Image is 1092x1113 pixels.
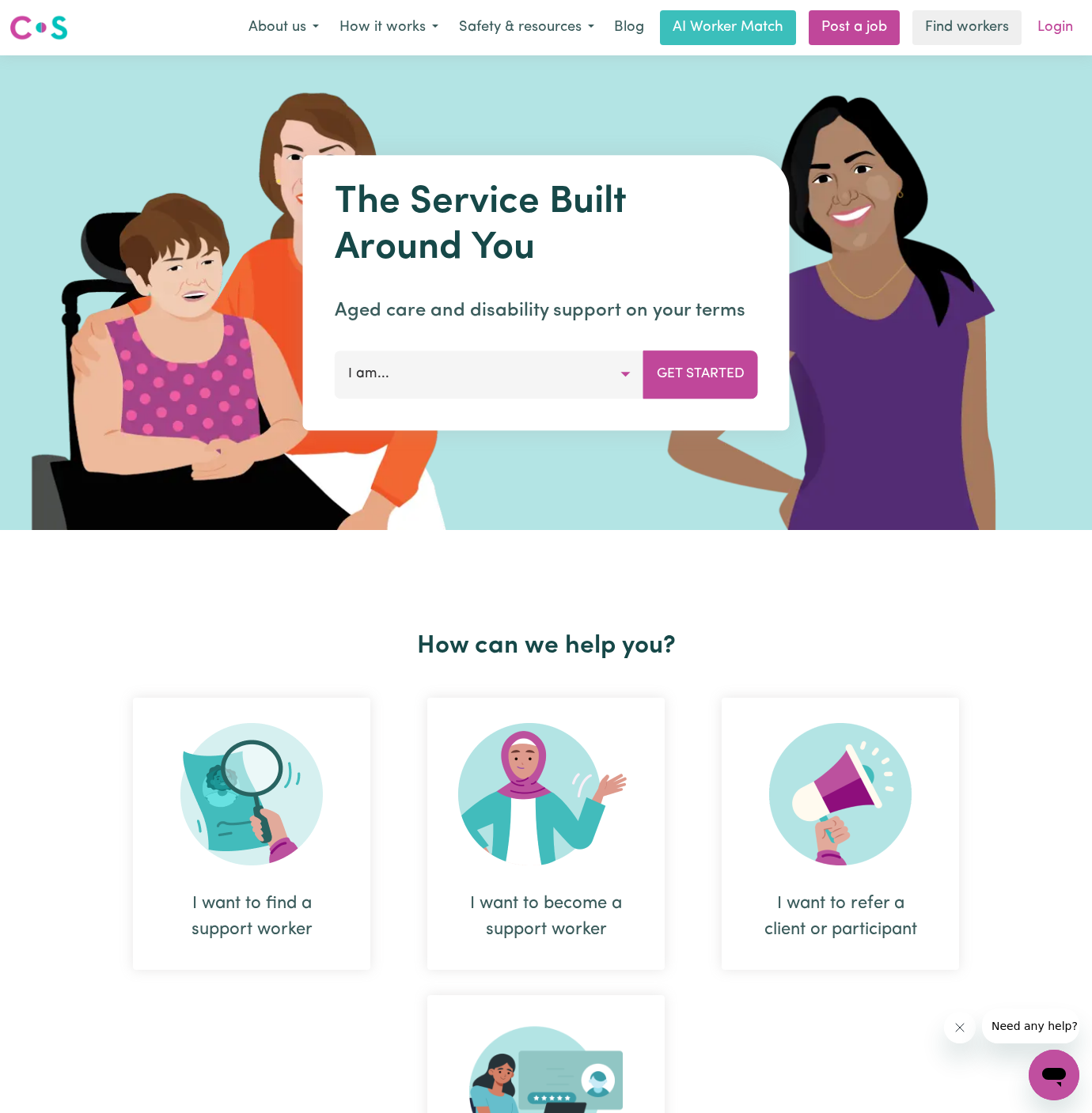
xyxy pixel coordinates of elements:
p: Aged care and disability support on your terms [335,297,758,325]
a: Login [1028,10,1083,45]
a: Post a job [809,10,900,45]
a: AI Worker Match [660,10,796,45]
button: I am... [335,350,644,398]
button: How it works [329,11,449,44]
img: Search [180,723,323,865]
a: Find workers [912,10,1022,45]
button: Get Started [643,350,758,398]
div: I want to become a support worker [427,698,665,970]
a: Blog [605,10,654,45]
iframe: Message from company [982,1009,1079,1043]
div: I want to refer a client or participant [722,698,959,970]
button: Safety & resources [449,11,605,44]
button: About us [238,11,329,44]
iframe: Close message [944,1012,976,1043]
div: I want to find a support worker [171,891,332,943]
h1: The Service Built Around You [335,180,758,271]
img: Become Worker [458,723,634,865]
div: I want to find a support worker [133,698,370,970]
div: I want to become a support worker [465,891,627,943]
iframe: Button to launch messaging window [1029,1050,1079,1100]
img: Careseekers logo [9,13,68,42]
h2: How can we help you? [104,631,988,661]
a: Careseekers logo [9,9,68,46]
div: I want to refer a client or participant [760,891,921,943]
img: Refer [769,723,912,865]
